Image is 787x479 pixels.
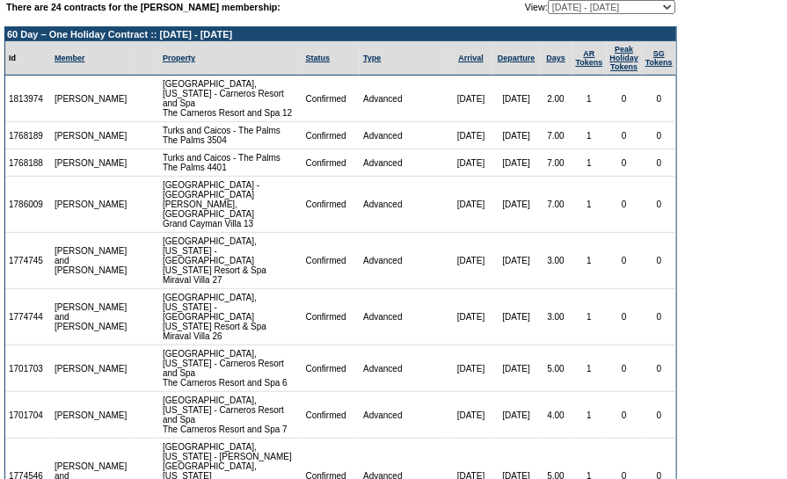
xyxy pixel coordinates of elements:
[360,289,448,345] td: Advanced
[540,122,572,149] td: 7.00
[493,392,540,439] td: [DATE]
[493,149,540,177] td: [DATE]
[5,41,51,76] td: Id
[540,289,572,345] td: 3.00
[360,177,448,233] td: Advanced
[448,177,492,233] td: [DATE]
[302,392,361,439] td: Confirmed
[306,54,331,62] a: Status
[51,122,131,149] td: [PERSON_NAME]
[572,149,607,177] td: 1
[5,392,51,439] td: 1701704
[159,149,302,177] td: Turks and Caicos - The Palms The Palms 4401
[546,54,565,62] a: Days
[163,54,195,62] a: Property
[642,289,676,345] td: 0
[302,233,361,289] td: Confirmed
[448,76,492,122] td: [DATE]
[540,149,572,177] td: 7.00
[645,49,673,67] a: SGTokens
[5,76,51,122] td: 1813974
[159,177,302,233] td: [GEOGRAPHIC_DATA] - [GEOGRAPHIC_DATA][PERSON_NAME], [GEOGRAPHIC_DATA] Grand Cayman Villa 13
[302,177,361,233] td: Confirmed
[642,76,676,122] td: 0
[51,289,131,345] td: [PERSON_NAME] and [PERSON_NAME]
[642,392,676,439] td: 0
[302,345,361,392] td: Confirmed
[493,345,540,392] td: [DATE]
[5,233,51,289] td: 1774745
[572,233,607,289] td: 1
[302,289,361,345] td: Confirmed
[642,149,676,177] td: 0
[363,54,381,62] a: Type
[448,345,492,392] td: [DATE]
[607,76,643,122] td: 0
[572,122,607,149] td: 1
[5,177,51,233] td: 1786009
[51,345,131,392] td: [PERSON_NAME]
[493,122,540,149] td: [DATE]
[572,345,607,392] td: 1
[51,177,131,233] td: [PERSON_NAME]
[448,122,492,149] td: [DATE]
[5,149,51,177] td: 1768188
[607,289,643,345] td: 0
[576,49,603,67] a: ARTokens
[540,345,572,392] td: 5.00
[607,177,643,233] td: 0
[448,233,492,289] td: [DATE]
[360,122,448,149] td: Advanced
[360,149,448,177] td: Advanced
[607,392,643,439] td: 0
[458,54,484,62] a: Arrival
[360,392,448,439] td: Advanced
[493,76,540,122] td: [DATE]
[5,27,676,41] td: 60 Day – One Holiday Contract :: [DATE] - [DATE]
[607,122,643,149] td: 0
[607,149,643,177] td: 0
[51,76,131,122] td: [PERSON_NAME]
[302,149,361,177] td: Confirmed
[159,122,302,149] td: Turks and Caicos - The Palms The Palms 3504
[6,2,281,12] b: There are 24 contracts for the [PERSON_NAME] membership:
[5,122,51,149] td: 1768189
[360,345,448,392] td: Advanced
[493,177,540,233] td: [DATE]
[642,177,676,233] td: 0
[159,289,302,345] td: [GEOGRAPHIC_DATA], [US_STATE] - [GEOGRAPHIC_DATA] [US_STATE] Resort & Spa Miraval Villa 26
[5,345,51,392] td: 1701703
[55,54,85,62] a: Member
[159,345,302,392] td: [GEOGRAPHIC_DATA], [US_STATE] - Carneros Resort and Spa The Carneros Resort and Spa 6
[572,289,607,345] td: 1
[51,149,131,177] td: [PERSON_NAME]
[51,233,131,289] td: [PERSON_NAME] and [PERSON_NAME]
[540,233,572,289] td: 3.00
[51,392,131,439] td: [PERSON_NAME]
[642,122,676,149] td: 0
[5,289,51,345] td: 1774744
[572,177,607,233] td: 1
[540,177,572,233] td: 7.00
[159,76,302,122] td: [GEOGRAPHIC_DATA], [US_STATE] - Carneros Resort and Spa The Carneros Resort and Spa 12
[159,233,302,289] td: [GEOGRAPHIC_DATA], [US_STATE] - [GEOGRAPHIC_DATA] [US_STATE] Resort & Spa Miraval Villa 27
[302,122,361,149] td: Confirmed
[642,345,676,392] td: 0
[448,392,492,439] td: [DATE]
[642,233,676,289] td: 0
[493,289,540,345] td: [DATE]
[498,54,536,62] a: Departure
[607,233,643,289] td: 0
[448,289,492,345] td: [DATE]
[360,233,448,289] td: Advanced
[572,392,607,439] td: 1
[610,45,639,71] a: Peak HolidayTokens
[302,76,361,122] td: Confirmed
[493,233,540,289] td: [DATE]
[540,76,572,122] td: 2.00
[572,76,607,122] td: 1
[448,149,492,177] td: [DATE]
[607,345,643,392] td: 0
[540,392,572,439] td: 4.00
[360,76,448,122] td: Advanced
